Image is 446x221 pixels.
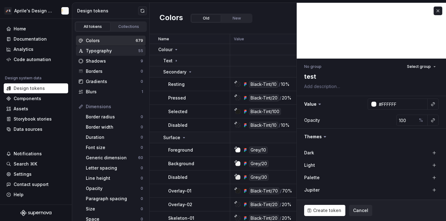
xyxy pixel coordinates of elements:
[163,69,186,75] p: Secondary
[158,37,169,42] p: Name
[86,68,141,74] div: Borders
[14,181,49,188] div: Contact support
[313,207,341,214] span: Create token
[83,194,146,204] a: Paragraph spacing0
[249,95,279,101] div: Black-Tint/20
[86,165,141,171] div: Letter spacing
[304,64,321,69] div: No group
[168,174,187,180] p: Disabled
[83,122,146,132] a: Border width0
[14,161,37,167] div: Search ⌘K
[282,201,291,208] div: 20%
[281,81,290,88] div: 10%
[4,179,68,189] button: Contact support
[83,153,146,163] a: Generic dimension60
[142,89,143,94] div: 1
[83,204,146,214] a: Size0
[249,122,278,129] div: Black-Tint/10
[304,117,320,123] div: Opacity
[14,95,41,102] div: Components
[83,112,146,122] a: Border radius0
[14,192,24,198] div: Help
[304,162,315,168] label: Light
[396,115,417,126] input: 100
[281,122,290,129] div: 10%
[4,94,68,104] a: Components
[282,188,292,194] div: 70%
[86,114,141,120] div: Border radius
[4,159,68,169] button: Search ⌘K
[304,199,318,206] label: Saturn
[76,56,146,66] a: Shadows9
[163,58,173,64] p: Text
[376,99,428,110] input: e.g. #000000
[249,160,269,167] div: Grey/20
[249,201,279,208] div: Black-Tint/20
[86,175,141,181] div: Line height
[4,7,12,15] div: 🚀S
[303,71,437,82] textarea: test
[86,78,141,85] div: Gradients
[5,76,42,81] div: Design system data
[141,59,143,64] div: 9
[20,210,51,216] svg: Supernova Logo
[168,188,191,194] p: Overlay-01
[168,122,187,128] p: Disabled
[86,89,142,95] div: Blurs
[86,206,141,212] div: Size
[141,79,143,84] div: 0
[86,104,143,110] div: Dimensions
[4,149,68,159] button: Notifications
[304,150,314,156] label: Dark
[168,201,192,208] p: Overlay-02
[249,174,269,181] div: Grey/30
[4,124,68,134] a: Data sources
[14,8,54,14] div: Aprile's Design System
[113,24,144,29] div: Collections
[86,144,141,151] div: Font size
[141,186,143,191] div: 0
[14,171,32,177] div: Settings
[141,125,143,130] div: 0
[1,4,71,17] button: 🚀SAprile's Design SystemNikki Craciun
[14,151,42,157] div: Notifications
[282,95,291,101] div: 20%
[141,206,143,211] div: 0
[222,14,252,22] button: New
[249,147,268,153] div: Grey/10
[14,26,26,32] div: Home
[4,83,68,93] a: Design tokens
[14,36,47,42] div: Documentation
[86,134,141,140] div: Duration
[86,38,136,44] div: Colors
[14,106,28,112] div: Assets
[76,66,146,76] a: Borders0
[234,37,244,42] p: Value
[4,114,68,124] a: Storybook stories
[249,188,279,194] div: Black-Tint/70
[141,114,143,119] div: 0
[280,201,281,208] div: /
[86,185,141,192] div: Opacity
[76,87,146,97] a: Blurs1
[168,147,193,153] p: Foreground
[141,135,143,140] div: 0
[76,46,146,56] a: Typography55
[163,135,180,141] p: Surface
[4,169,68,179] a: Settings
[86,155,138,161] div: Generic dimension
[304,205,345,216] button: Create token
[280,188,282,194] div: /
[279,122,280,129] div: /
[141,196,143,201] div: 0
[83,173,146,183] a: Line height0
[86,196,141,202] div: Paragraph spacing
[191,14,221,22] button: Old
[168,95,186,101] p: Pressed
[138,155,143,160] div: 60
[76,36,146,46] a: Colors679
[83,143,146,152] a: Font size0
[14,46,33,52] div: Analytics
[86,48,138,54] div: Typography
[4,24,68,34] a: Home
